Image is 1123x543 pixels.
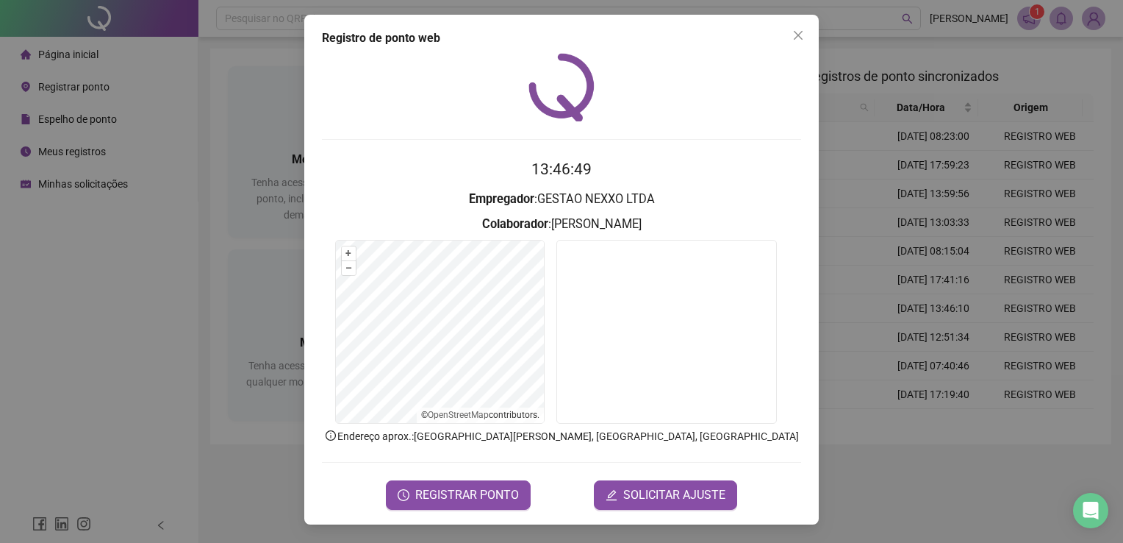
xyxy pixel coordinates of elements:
[386,480,531,510] button: REGISTRAR PONTO
[1073,493,1108,528] div: Open Intercom Messenger
[428,410,489,420] a: OpenStreetMap
[322,215,801,234] h3: : [PERSON_NAME]
[594,480,737,510] button: editSOLICITAR AJUSTE
[606,489,617,501] span: edit
[322,190,801,209] h3: : GESTAO NEXXO LTDA
[342,246,356,260] button: +
[623,486,725,504] span: SOLICITAR AJUSTE
[531,160,592,178] time: 13:46:49
[421,410,539,420] li: © contributors.
[322,29,801,47] div: Registro de ponto web
[342,261,356,275] button: –
[469,192,534,206] strong: Empregador
[792,29,804,41] span: close
[415,486,519,504] span: REGISTRAR PONTO
[324,429,337,442] span: info-circle
[398,489,409,501] span: clock-circle
[528,53,595,121] img: QRPoint
[322,428,801,444] p: Endereço aprox. : [GEOGRAPHIC_DATA][PERSON_NAME], [GEOGRAPHIC_DATA], [GEOGRAPHIC_DATA]
[786,24,810,47] button: Close
[482,217,548,231] strong: Colaborador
